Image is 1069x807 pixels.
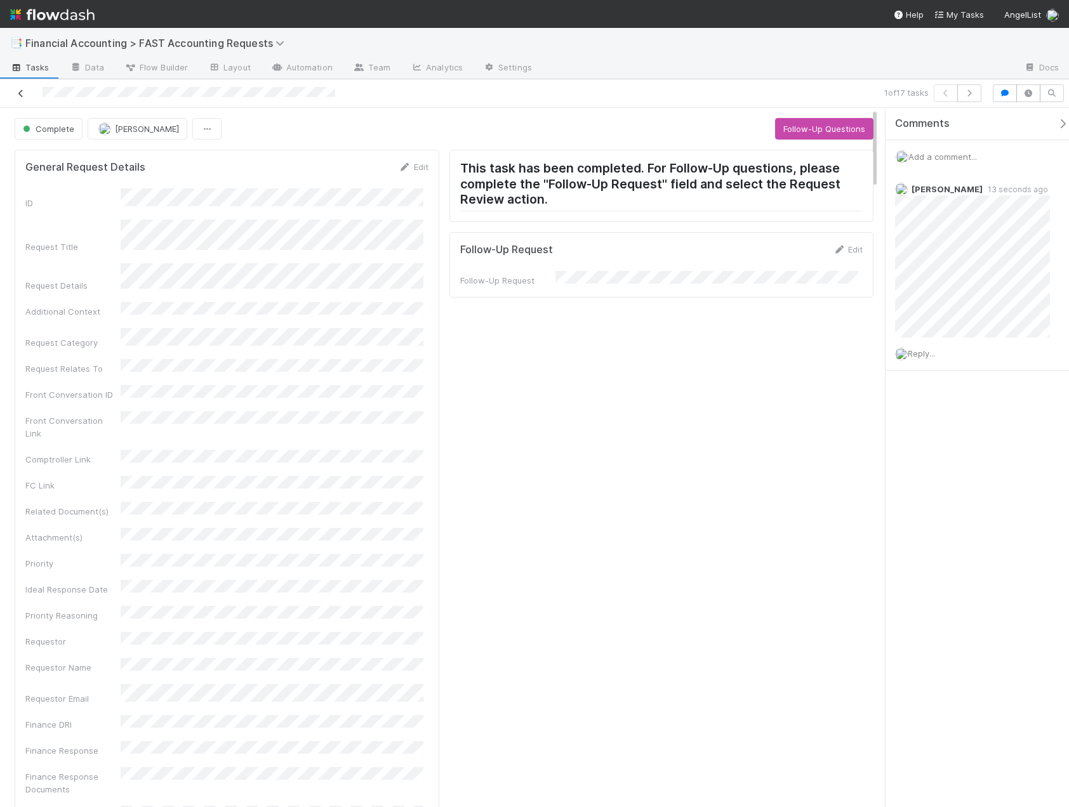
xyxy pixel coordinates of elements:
[88,118,187,140] button: [PERSON_NAME]
[25,197,121,209] div: ID
[25,770,121,796] div: Finance Response Documents
[25,37,291,49] span: Financial Accounting > FAST Accounting Requests
[25,305,121,318] div: Additional Context
[884,86,929,99] span: 1 of 17 tasks
[893,8,924,21] div: Help
[473,58,542,79] a: Settings
[775,118,873,140] button: Follow-Up Questions
[60,58,114,79] a: Data
[25,505,121,518] div: Related Document(s)
[1014,58,1069,79] a: Docs
[983,185,1048,194] span: 13 seconds ago
[261,58,343,79] a: Automation
[25,661,121,674] div: Requestor Name
[895,117,950,130] span: Comments
[114,58,198,79] a: Flow Builder
[401,58,473,79] a: Analytics
[460,244,553,256] h5: Follow-Up Request
[25,718,121,731] div: Finance DRI
[25,609,121,622] div: Priority Reasoning
[15,118,83,140] button: Complete
[25,557,121,570] div: Priority
[124,61,188,74] span: Flow Builder
[25,744,121,757] div: Finance Response
[25,692,121,705] div: Requestor Email
[460,161,863,211] h2: This task has been completed. For Follow-Up questions, please complete the "Follow-Up Request" fi...
[98,122,111,135] img: avatar_c0d2ec3f-77e2-40ea-8107-ee7bdb5edede.png
[10,4,95,25] img: logo-inverted-e16ddd16eac7371096b0.svg
[895,348,908,360] img: avatar_c0d2ec3f-77e2-40ea-8107-ee7bdb5edede.png
[198,58,261,79] a: Layout
[912,184,983,194] span: [PERSON_NAME]
[895,183,908,195] img: avatar_c0d2ec3f-77e2-40ea-8107-ee7bdb5edede.png
[25,240,121,253] div: Request Title
[343,58,401,79] a: Team
[25,453,121,466] div: Comptroller Link
[10,61,50,74] span: Tasks
[25,635,121,648] div: Requestor
[908,152,977,162] span: Add a comment...
[25,279,121,292] div: Request Details
[399,162,428,172] a: Edit
[25,583,121,596] div: Ideal Response Date
[25,414,121,440] div: Front Conversation Link
[25,336,121,349] div: Request Category
[833,244,863,254] a: Edit
[460,274,555,287] div: Follow-Up Request
[1046,9,1059,22] img: avatar_c0d2ec3f-77e2-40ea-8107-ee7bdb5edede.png
[25,479,121,492] div: FC Link
[1004,10,1041,20] span: AngelList
[934,10,984,20] span: My Tasks
[10,37,23,48] span: 📑
[25,362,121,375] div: Request Relates To
[25,161,145,174] h5: General Request Details
[934,8,984,21] a: My Tasks
[25,531,121,544] div: Attachment(s)
[896,150,908,163] img: avatar_c0d2ec3f-77e2-40ea-8107-ee7bdb5edede.png
[908,348,935,358] span: Reply...
[115,124,179,134] span: [PERSON_NAME]
[25,388,121,401] div: Front Conversation ID
[20,124,74,134] span: Complete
